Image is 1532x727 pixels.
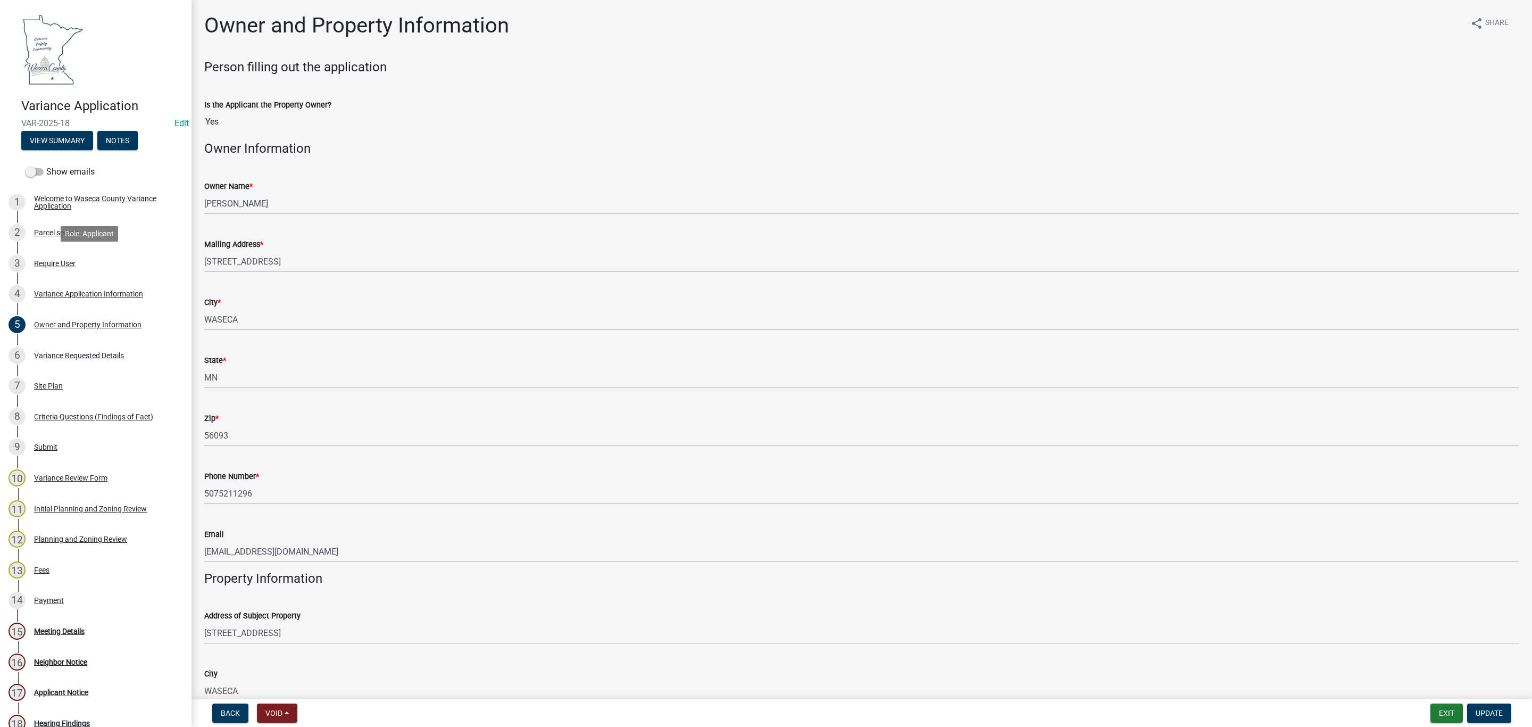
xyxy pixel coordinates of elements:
[9,285,26,302] div: 4
[1430,704,1463,723] button: Exit
[34,382,63,390] div: Site Plan
[97,137,138,145] wm-modal-confirm: Notes
[204,531,224,539] label: Email
[97,131,138,150] button: Notes
[34,720,90,727] div: Hearing Findings
[9,531,26,548] div: 12
[21,137,93,145] wm-modal-confirm: Summary
[174,118,189,128] wm-modal-confirm: Edit Application Number
[9,561,26,579] div: 13
[9,684,26,701] div: 17
[174,118,189,128] a: Edit
[204,102,331,109] label: Is the Applicant the Property Owner?
[1467,704,1511,723] button: Update
[204,60,1519,75] h4: Person filling out the application
[204,613,301,620] label: Address of Subject Property
[204,183,253,191] label: Owner Name
[204,13,509,38] h1: Owner and Property Information
[1485,17,1509,30] span: Share
[21,131,93,150] button: View Summary
[34,566,49,574] div: Fees
[21,118,170,128] span: VAR-2025-18
[9,654,26,671] div: 16
[204,415,219,423] label: Zip
[204,299,221,307] label: City
[34,443,57,451] div: Submit
[9,255,26,272] div: 3
[1462,13,1517,34] button: shareShare
[9,347,26,364] div: 6
[21,98,183,114] h4: Variance Application
[221,709,240,717] span: Back
[21,11,84,87] img: Waseca County, Minnesota
[34,535,127,543] div: Planning and Zoning Review
[34,505,147,513] div: Initial Planning and Zoning Review
[1470,17,1483,30] i: share
[265,709,282,717] span: Void
[34,597,64,604] div: Payment
[34,352,124,359] div: Variance Requested Details
[9,316,26,333] div: 5
[9,439,26,456] div: 9
[204,671,218,678] label: City
[9,194,26,211] div: 1
[204,571,1519,586] h4: Property Information
[34,413,153,420] div: Criteria Questions (Findings of Fact)
[34,290,143,298] div: Variance Application Information
[34,260,76,267] div: Require User
[9,408,26,425] div: 8
[9,224,26,241] div: 2
[9,469,26,486] div: 10
[257,704,297,723] button: Void
[9,623,26,640] div: 15
[34,689,88,696] div: Applicant Notice
[204,241,263,249] label: Mailing Address
[204,357,226,365] label: State
[9,377,26,394] div: 7
[34,321,141,328] div: Owner and Property Information
[61,226,118,242] div: Role: Applicant
[9,500,26,517] div: 11
[9,592,26,609] div: 14
[204,473,259,481] label: Phone Number
[34,229,79,236] div: Parcel search
[34,627,85,635] div: Meeting Details
[204,141,1519,156] h4: Owner Information
[34,474,107,482] div: Variance Review Form
[26,166,95,178] label: Show emails
[34,195,174,210] div: Welcome to Waseca County Variance Application
[212,704,248,723] button: Back
[34,658,87,666] div: Neighbor Notice
[1476,709,1503,717] span: Update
